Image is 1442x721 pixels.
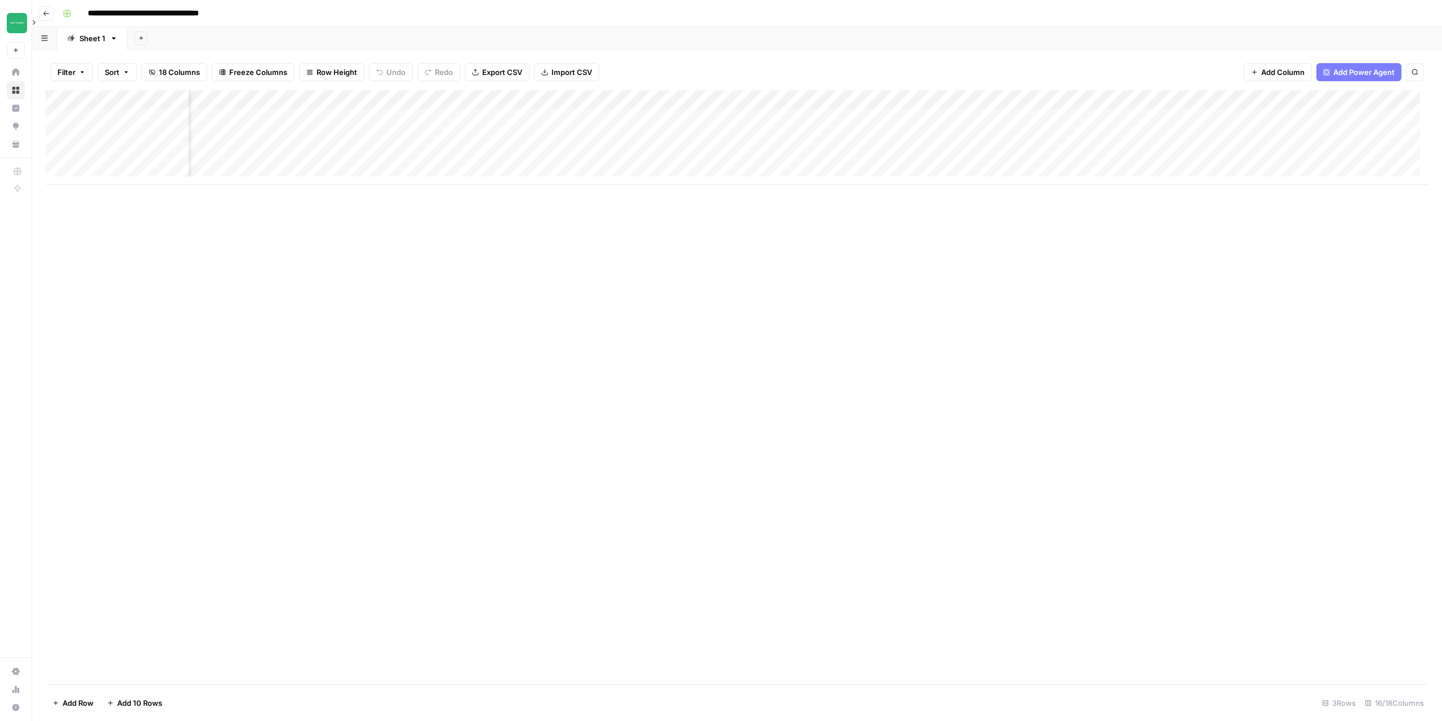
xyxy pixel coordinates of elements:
[57,67,75,78] span: Filter
[105,67,119,78] span: Sort
[7,13,27,33] img: Team Empathy Logo
[435,67,453,78] span: Redo
[7,135,25,153] a: Your Data
[299,63,364,81] button: Row Height
[534,63,599,81] button: Import CSV
[229,67,287,78] span: Freeze Columns
[1360,694,1428,712] div: 16/18 Columns
[57,27,127,50] a: Sheet 1
[50,63,93,81] button: Filter
[386,67,406,78] span: Undo
[7,99,25,117] a: Insights
[1261,67,1305,78] span: Add Column
[7,680,25,698] a: Usage
[317,67,357,78] span: Row Height
[141,63,207,81] button: 18 Columns
[97,63,137,81] button: Sort
[1244,63,1312,81] button: Add Column
[7,117,25,135] a: Opportunities
[159,67,200,78] span: 18 Columns
[7,63,25,81] a: Home
[1333,67,1395,78] span: Add Power Agent
[212,63,295,81] button: Freeze Columns
[369,63,413,81] button: Undo
[7,662,25,680] a: Settings
[79,33,105,44] div: Sheet 1
[117,697,162,709] span: Add 10 Rows
[551,67,592,78] span: Import CSV
[100,694,169,712] button: Add 10 Rows
[1316,63,1401,81] button: Add Power Agent
[7,698,25,716] button: Help + Support
[1318,694,1360,712] div: 3 Rows
[482,67,522,78] span: Export CSV
[465,63,529,81] button: Export CSV
[417,63,460,81] button: Redo
[63,697,94,709] span: Add Row
[7,9,25,37] button: Workspace: Team Empathy
[46,694,100,712] button: Add Row
[7,81,25,99] a: Browse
